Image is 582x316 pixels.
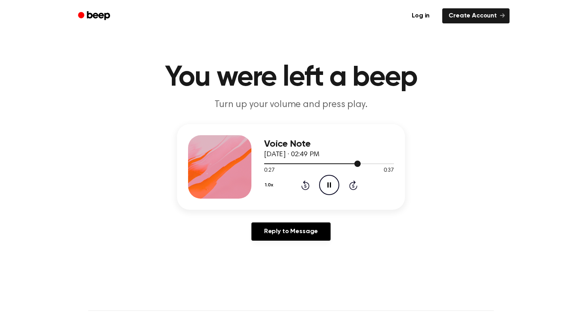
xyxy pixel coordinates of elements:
h3: Voice Note [264,139,394,149]
span: [DATE] · 02:49 PM [264,151,320,158]
a: Reply to Message [251,222,331,241]
h1: You were left a beep [88,63,494,92]
p: Turn up your volume and press play. [139,98,443,111]
span: 0:27 [264,167,274,175]
a: Beep [72,8,117,24]
span: 0:37 [384,167,394,175]
a: Create Account [442,8,510,23]
a: Log in [404,7,437,25]
button: 1.0x [264,178,276,192]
